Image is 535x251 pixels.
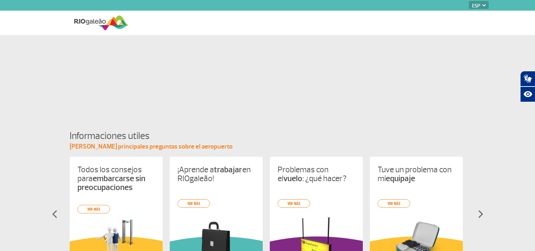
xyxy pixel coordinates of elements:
img: seta-esquerda [52,210,57,218]
p: Tuve un problema con mi [378,165,455,183]
a: ver más [278,199,310,208]
strong: vuelo [283,173,302,184]
a: ver más [178,199,210,208]
strong: trabajar [214,164,242,175]
p: ¡Aprende a en RIOgaleão! [178,165,255,183]
p: Todos los consejos para [77,165,155,192]
a: ver más [378,199,410,208]
div: Plugin de acessibilidade da Hand Talk. [520,71,535,102]
p: Problemas con el : ¿qué hacer? [278,165,355,183]
img: seta-direita [478,210,483,218]
a: ver más [77,205,110,213]
button: Abrir recursos assistivos. [520,87,535,102]
button: Abrir tradutor de língua de sinais. [520,71,535,87]
strong: equipaje [386,173,415,184]
h4: Informaciones utiles [70,129,466,143]
strong: embarcarse sin preocupaciones [77,173,145,193]
p: [PERSON_NAME] principales preguntas sobre el aeropuerto [70,143,466,151]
